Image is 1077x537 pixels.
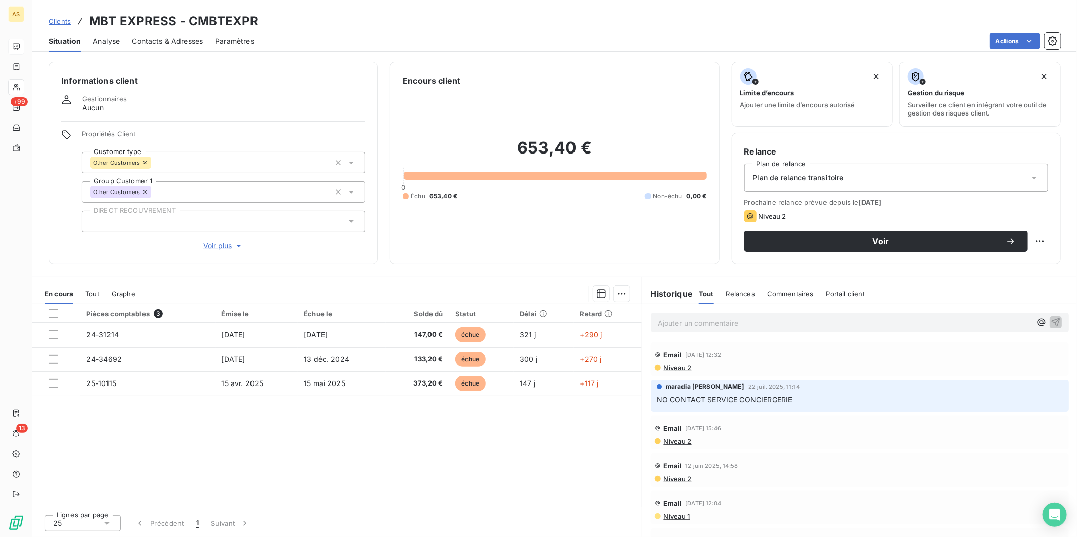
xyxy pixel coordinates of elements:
span: Email [664,424,683,432]
input: Ajouter une valeur [151,158,159,167]
button: 1 [190,513,205,534]
span: 300 j [520,355,537,363]
span: Tout [699,290,714,298]
span: [DATE] 12:04 [685,500,721,506]
span: Plan de relance transitoire [753,173,844,183]
img: Logo LeanPay [8,515,24,531]
span: [DATE] [222,355,245,363]
h6: Informations client [61,74,365,87]
div: Retard [580,310,636,318]
span: 653,40 € [429,191,457,201]
span: +117 j [580,379,599,388]
span: [DATE] [859,198,882,206]
span: En cours [45,290,73,298]
div: Échue le [304,310,379,318]
button: Suivant [205,513,256,534]
span: échue [455,376,486,391]
div: AS [8,6,24,22]
span: Relances [726,290,755,298]
span: 133,20 € [392,354,443,364]
button: Limite d’encoursAjouter une limite d’encours autorisé [732,62,893,127]
span: 25 [53,518,62,528]
span: Propriétés Client [82,130,365,144]
span: Niveau 1 [663,512,690,520]
span: NO CONTACT SERVICE CONCIERGERIE [657,395,793,404]
span: 13 déc. 2024 [304,355,349,363]
span: Situation [49,36,81,46]
span: 24-34692 [86,355,122,363]
div: Statut [455,310,508,318]
span: 13 [16,424,28,433]
h6: Relance [744,145,1048,158]
span: Email [664,499,683,507]
button: Gestion du risqueSurveiller ce client en intégrant votre outil de gestion des risques client. [899,62,1061,127]
span: [DATE] [222,330,245,339]
span: échue [455,352,486,367]
button: Voir [744,231,1028,252]
a: Clients [49,16,71,26]
div: Délai [520,310,567,318]
span: 1 [196,518,199,528]
span: [DATE] [304,330,328,339]
div: Open Intercom Messenger [1043,503,1067,527]
span: Paramètres [215,36,254,46]
span: 12 juin 2025, 14:58 [685,463,738,469]
span: 15 avr. 2025 [222,379,264,388]
span: +290 j [580,330,602,339]
button: Actions [990,33,1040,49]
span: 373,20 € [392,378,443,389]
span: Email [664,462,683,470]
span: Graphe [112,290,135,298]
span: Non-échu [653,191,683,201]
span: 147 j [520,379,535,388]
span: Ajouter une limite d’encours autorisé [740,101,855,109]
h6: Historique [642,288,693,300]
h3: MBT EXPRESS - CMBTEXPR [89,12,258,30]
span: Gestion du risque [908,89,964,97]
span: 24-31214 [86,330,119,339]
button: Précédent [129,513,190,534]
h6: Encours client [403,74,460,87]
span: [DATE] 12:32 [685,352,721,358]
span: Contacts & Adresses [132,36,203,46]
span: Aucun [82,103,104,113]
span: échue [455,327,486,342]
h2: 653,40 € [403,138,706,168]
span: Portail client [826,290,865,298]
button: Voir plus [82,240,365,251]
span: Other Customers [93,189,140,195]
span: Niveau 2 [759,212,786,220]
span: 147,00 € [392,330,443,340]
span: 25-10115 [86,379,116,388]
span: 0 [401,183,405,191]
span: 0,00 € [687,191,707,201]
span: Commentaires [767,290,814,298]
span: Tout [85,290,99,298]
span: Niveau 2 [663,475,692,483]
input: Ajouter une valeur [151,187,159,197]
span: [DATE] 15:46 [685,425,721,431]
span: Email [664,351,683,359]
span: Other Customers [93,160,140,166]
div: Solde dû [392,310,443,318]
span: maradia [PERSON_NAME] [666,382,744,391]
span: Niveau 2 [663,437,692,445]
span: 321 j [520,330,536,339]
span: Prochaine relance prévue depuis le [744,198,1048,206]
span: Clients [49,17,71,25]
span: +99 [11,97,28,106]
span: Niveau 2 [663,364,692,372]
span: Voir plus [203,241,244,251]
span: Surveiller ce client en intégrant votre outil de gestion des risques client. [908,101,1052,117]
span: Voir [757,237,1006,245]
span: Échu [411,191,425,201]
span: Gestionnaires [82,95,127,103]
input: Ajouter une valeur [90,217,98,226]
span: Limite d’encours [740,89,794,97]
span: 15 mai 2025 [304,379,345,388]
span: 22 juil. 2025, 11:14 [748,383,800,390]
span: +270 j [580,355,602,363]
span: 3 [154,309,163,318]
div: Émise le [222,310,292,318]
div: Pièces comptables [86,309,209,318]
